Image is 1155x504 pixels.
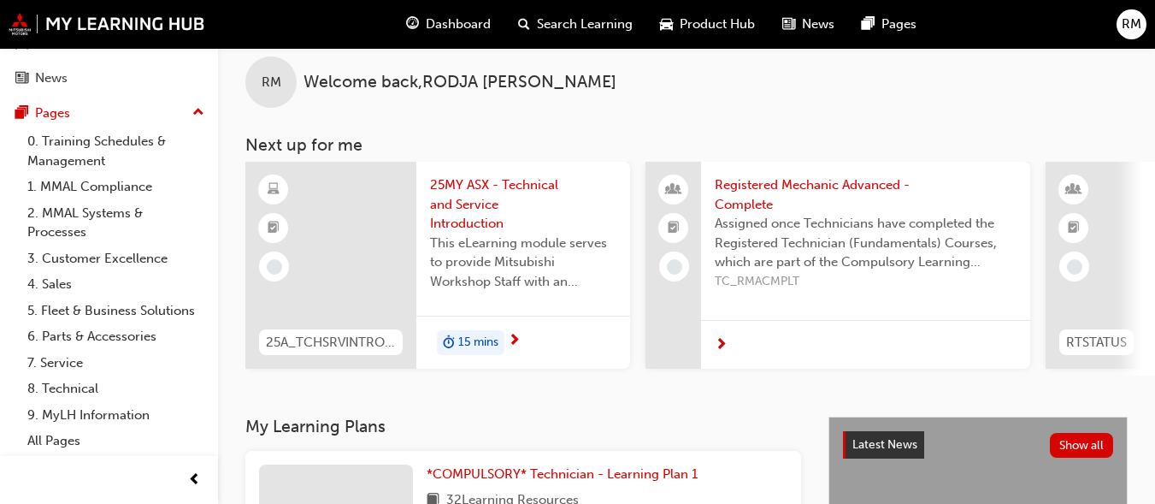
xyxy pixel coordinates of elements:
span: guage-icon [406,14,419,35]
button: Show all [1050,433,1114,458]
a: search-iconSearch Learning [504,7,646,42]
span: booktick-icon [1068,217,1080,240]
span: car-icon [660,14,673,35]
span: learningRecordVerb_NONE-icon [1067,259,1082,275]
span: learningResourceType_ELEARNING-icon [268,179,280,201]
a: 25A_TCHSRVINTRO_M25MY ASX - Technical and Service IntroductionThis eLearning module serves to pro... [245,162,630,369]
span: pages-icon [862,14,875,35]
span: RM [262,73,281,92]
a: Latest NewsShow all [843,431,1113,459]
a: News [7,62,211,94]
span: pages-icon [15,106,28,122]
img: mmal [9,13,205,35]
span: News [802,15,834,34]
span: 15 mins [458,333,498,353]
a: 9. MyLH Information [21,402,211,429]
span: RM [1122,15,1141,34]
div: News [35,68,68,88]
button: RM [1117,9,1146,39]
a: 8. Technical [21,376,211,402]
span: booktick-icon [268,217,280,240]
span: duration-icon [443,332,455,354]
span: RTSTATUS [1066,333,1127,353]
span: car-icon [15,37,28,52]
span: news-icon [782,14,795,35]
a: *COMPULSORY* Technician - Learning Plan 1 [427,465,704,484]
span: up-icon [192,102,204,124]
a: All Pages [21,428,211,454]
span: Product Hub [680,15,755,34]
a: Registered Mechanic Advanced - CompleteAssigned once Technicians have completed the Registered Te... [645,162,1030,369]
a: guage-iconDashboard [392,7,504,42]
a: car-iconProduct Hub [646,7,769,42]
span: This eLearning module serves to provide Mitsubishi Workshop Staff with an introduction to the 25M... [430,234,616,292]
span: *COMPULSORY* Technician - Learning Plan 1 [427,466,698,482]
a: pages-iconPages [848,7,930,42]
a: 1. MMAL Compliance [21,174,211,200]
span: next-icon [508,334,521,349]
a: 3. Customer Excellence [21,246,211,272]
a: 2. MMAL Systems & Processes [21,200,211,246]
span: TC_RMACMPLT [715,272,1017,292]
span: learningResourceType_INSTRUCTOR_LED-icon [1068,179,1080,201]
span: Dashboard [426,15,491,34]
a: news-iconNews [769,7,848,42]
span: search-icon [518,14,530,35]
span: next-icon [715,338,728,353]
span: booktick-icon [668,217,680,240]
span: Registered Mechanic Advanced - Complete [715,175,1017,214]
button: Pages [7,98,211,129]
span: 25MY ASX - Technical and Service Introduction [430,175,616,234]
span: Search Learning [537,15,633,34]
span: learningRecordVerb_NONE-icon [667,259,682,275]
h3: My Learning Plans [245,417,801,436]
a: 5. Fleet & Business Solutions [21,298,211,324]
span: Assigned once Technicians have completed the Registered Technician (Fundamentals) Courses, which ... [715,214,1017,272]
a: 6. Parts & Accessories [21,323,211,350]
h3: Next up for me [218,135,1155,155]
span: news-icon [15,71,28,86]
a: 4. Sales [21,271,211,298]
a: 7. Service [21,350,211,377]
span: 25A_TCHSRVINTRO_M [266,333,396,353]
span: people-icon [668,179,680,201]
span: Latest News [852,437,917,452]
span: prev-icon [188,470,201,491]
span: Welcome back , RODJA [PERSON_NAME] [303,73,616,92]
span: Pages [881,15,916,34]
a: 0. Training Schedules & Management [21,128,211,174]
div: Pages [35,104,70,123]
span: learningRecordVerb_NONE-icon [267,259,282,275]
